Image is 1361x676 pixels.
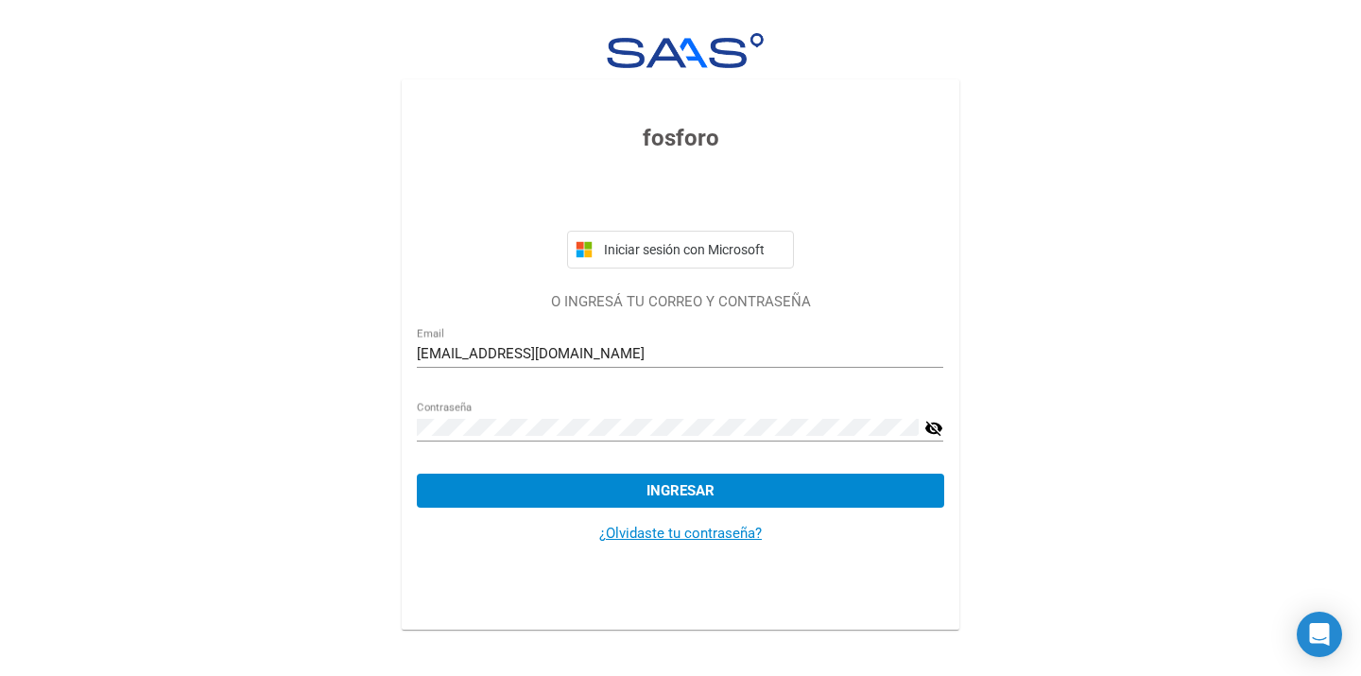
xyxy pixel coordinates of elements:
[558,176,803,217] iframe: Botón Iniciar sesión con Google
[924,417,943,440] mat-icon: visibility_off
[1297,612,1342,657] div: Open Intercom Messenger
[567,231,794,269] button: Iniciar sesión con Microsoft
[599,525,762,542] a: ¿Olvidaste tu contraseña?
[600,242,785,257] span: Iniciar sesión con Microsoft
[417,121,943,155] h3: fosforo
[417,291,943,313] p: O INGRESÁ TU CORREO Y CONTRASEÑA
[646,482,715,499] span: Ingresar
[417,474,943,508] button: Ingresar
